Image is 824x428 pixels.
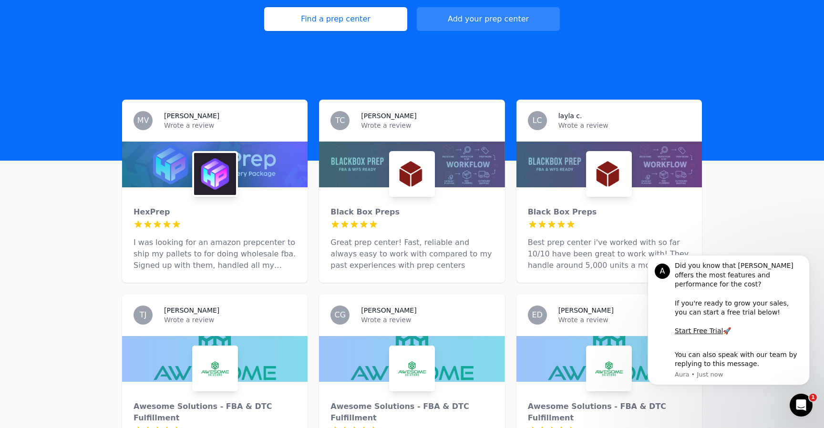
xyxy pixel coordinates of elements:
[361,111,416,121] h3: [PERSON_NAME]
[330,237,493,271] p: Great prep center! Fast, reliable and always easy to work with compared to my past experiences wi...
[330,401,493,424] div: Awesome Solutions - FBA & DTC Fulfillment
[516,100,702,283] a: LClayla c.Wrote a reviewBlack Box PrepsBlack Box PrepsBest prep center i've worked with so far 10...
[588,347,630,389] img: Awesome Solutions - FBA & DTC Fulfillment
[140,311,147,319] span: TJ
[164,315,296,325] p: Wrote a review
[194,347,236,389] img: Awesome Solutions - FBA & DTC Fulfillment
[361,306,416,315] h3: [PERSON_NAME]
[335,117,345,124] span: TC
[790,394,813,417] iframe: Intercom live chat
[134,237,296,271] p: I was looking for an amazon prepcenter to ship my pallets to for doing wholesale fba. Signed up w...
[558,306,614,315] h3: [PERSON_NAME]
[809,394,817,401] span: 1
[361,315,493,325] p: Wrote a review
[528,237,690,271] p: Best prep center i've worked with so far 10/10 have been great to work with! They handle around 5...
[532,311,542,319] span: ED
[319,100,505,283] a: TC[PERSON_NAME]Wrote a reviewBlack Box PrepsBlack Box PrepsGreat prep center! Fast, reliable and ...
[330,206,493,218] div: Black Box Preps
[335,311,346,319] span: CG
[164,306,219,315] h3: [PERSON_NAME]
[134,206,296,218] div: HexPrep
[164,111,219,121] h3: [PERSON_NAME]
[417,7,560,31] a: Add your prep center
[194,153,236,195] img: HexPrep
[528,401,690,424] div: Awesome Solutions - FBA & DTC Fulfillment
[361,121,493,130] p: Wrote a review
[264,7,407,31] a: Find a prep center
[558,111,582,121] h3: layla c.
[164,121,296,130] p: Wrote a review
[137,117,149,124] span: MV
[533,117,542,124] span: LC
[391,153,433,195] img: Black Box Preps
[633,253,824,421] iframe: Intercom notifications message
[134,401,296,424] div: Awesome Solutions - FBA & DTC Fulfillment
[558,315,690,325] p: Wrote a review
[122,100,308,283] a: MV[PERSON_NAME]Wrote a reviewHexPrepHexPrepI was looking for an amazon prepcenter to ship my pall...
[558,121,690,130] p: Wrote a review
[528,206,690,218] div: Black Box Preps
[391,347,433,389] img: Awesome Solutions - FBA & DTC Fulfillment
[588,153,630,195] img: Black Box Preps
